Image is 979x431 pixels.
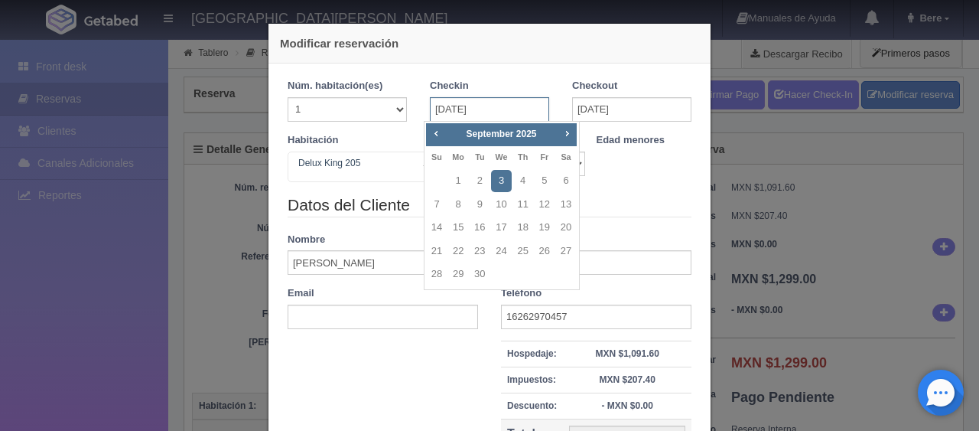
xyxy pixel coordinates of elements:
th: Impuestos: [501,367,563,393]
span: Thursday [518,152,528,162]
a: 22 [448,240,468,263]
span: Friday [540,152,548,162]
a: 13 [556,194,576,216]
a: 2 [470,170,489,192]
span: Tuesday [475,152,484,162]
span: Delux King 205 [294,155,411,171]
span: Sunday [431,152,442,162]
span: 2025 [516,129,537,139]
label: Checkout [572,79,617,93]
label: Checkin [430,79,469,93]
legend: Datos del Cliente [288,194,691,217]
a: 20 [556,217,576,239]
span: Wednesday [496,152,508,162]
a: 1 [448,170,468,192]
a: 27 [556,240,576,263]
span: Saturday [561,152,571,162]
a: 14 [427,217,447,239]
strong: - MXN $0.00 [601,400,652,411]
a: 23 [470,240,489,263]
a: 19 [535,217,555,239]
h4: Modificar reservación [280,35,699,51]
a: 24 [491,240,511,263]
label: Habitación [288,133,338,148]
a: 17 [491,217,511,239]
th: Descuento: [501,393,563,419]
a: 6 [556,170,576,192]
label: Email [288,286,314,301]
span: Prev [430,127,442,139]
a: 5 [535,170,555,192]
a: 25 [513,240,533,263]
a: 9 [470,194,489,216]
a: 4 [513,170,533,192]
span: September [466,129,513,139]
a: 30 [470,263,489,286]
th: Hospedaje: [501,341,563,367]
label: Edad menores [597,133,665,148]
label: Núm. habitación(es) [288,79,382,93]
a: 8 [448,194,468,216]
label: Nombre [288,233,325,247]
a: 10 [491,194,511,216]
a: Prev [428,125,444,142]
input: DD-MM-AAAA [430,97,549,122]
span: Next [561,127,573,139]
a: 7 [427,194,447,216]
a: 26 [535,240,555,263]
a: 12 [535,194,555,216]
a: Next [559,125,576,142]
a: 16 [470,217,489,239]
label: Teléfono [501,286,542,301]
input: Seleccionar hab. [294,155,304,180]
a: 11 [513,194,533,216]
span: Monday [452,152,464,162]
a: 28 [427,263,447,286]
strong: MXN $1,091.60 [595,348,659,359]
a: 29 [448,263,468,286]
input: DD-MM-AAAA [572,97,691,122]
a: 21 [427,240,447,263]
a: 15 [448,217,468,239]
a: 18 [513,217,533,239]
a: 3 [491,170,511,192]
strong: MXN $207.40 [599,374,655,385]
